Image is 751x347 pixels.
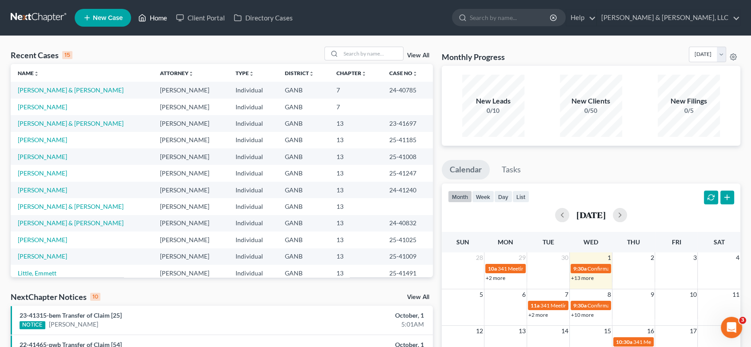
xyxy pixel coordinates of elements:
a: Client Portal [172,10,229,26]
span: 13 [518,326,527,336]
div: NOTICE [20,321,45,329]
span: 341 Meeting for [PERSON_NAME] [540,302,620,309]
td: GANB [278,215,329,231]
a: [PERSON_NAME] [49,320,98,329]
span: Confirmation Hearing for [PERSON_NAME] [587,265,689,272]
td: Individual [228,248,278,265]
td: [PERSON_NAME] [153,99,228,115]
a: [PERSON_NAME] & [PERSON_NAME] [18,86,124,94]
a: Typeunfold_more [236,70,254,76]
div: Recent Cases [11,50,72,60]
td: Individual [228,265,278,281]
td: [PERSON_NAME] [153,165,228,181]
a: Calendar [442,160,490,179]
span: 2 [649,252,655,263]
span: Sun [456,238,469,246]
a: +10 more [571,311,594,318]
div: 10 [90,293,100,301]
input: Search by name... [341,47,403,60]
td: Individual [228,231,278,248]
input: Search by name... [470,9,551,26]
td: 24-41240 [382,182,433,198]
td: 13 [329,265,382,281]
span: 4 [735,252,740,263]
a: Directory Cases [229,10,297,26]
span: 9:30a [573,302,587,309]
td: 25-41185 [382,132,433,148]
td: [PERSON_NAME] [153,265,228,281]
a: [PERSON_NAME] [18,252,67,260]
td: 13 [329,132,382,148]
span: 5 [479,289,484,300]
span: 12 [475,326,484,336]
td: Individual [228,148,278,165]
td: GANB [278,248,329,265]
div: October, 1 [295,311,424,320]
td: Individual [228,132,278,148]
a: Home [134,10,172,26]
a: Chapterunfold_more [336,70,367,76]
td: [PERSON_NAME] [153,148,228,165]
td: 24-40832 [382,215,433,231]
span: Mon [498,238,513,246]
td: Individual [228,82,278,98]
a: [PERSON_NAME] & [PERSON_NAME] [18,120,124,127]
div: New Clients [560,96,622,106]
td: 25-41491 [382,265,433,281]
span: 14 [560,326,569,336]
td: [PERSON_NAME] [153,215,228,231]
td: 24-40785 [382,82,433,98]
td: [PERSON_NAME] [153,82,228,98]
td: 25-41008 [382,148,433,165]
span: Confirmation Hearing for [PERSON_NAME] [587,302,689,309]
span: 9 [649,289,655,300]
td: 13 [329,115,382,132]
a: +2 more [528,311,548,318]
td: GANB [278,99,329,115]
a: Little, Emmett [18,269,56,277]
td: 13 [329,182,382,198]
td: Individual [228,215,278,231]
td: 23-41697 [382,115,433,132]
span: 29 [518,252,527,263]
span: Sat [713,238,724,246]
button: day [494,191,512,203]
span: 17 [688,326,697,336]
h3: Monthly Progress [442,52,505,62]
i: unfold_more [412,71,418,76]
td: GANB [278,165,329,181]
span: 10:30a [616,339,632,345]
td: GANB [278,182,329,198]
td: [PERSON_NAME] [153,248,228,265]
button: list [512,191,529,203]
td: [PERSON_NAME] [153,115,228,132]
td: 13 [329,248,382,265]
td: 25-41247 [382,165,433,181]
a: [PERSON_NAME] [18,103,67,111]
a: 23-41315-bem Transfer of Claim [25] [20,311,122,319]
span: 28 [475,252,484,263]
td: 7 [329,99,382,115]
td: 13 [329,198,382,215]
a: [PERSON_NAME] [18,186,67,194]
td: Individual [228,115,278,132]
span: 15 [603,326,612,336]
td: 13 [329,148,382,165]
a: [PERSON_NAME] [18,153,67,160]
td: [PERSON_NAME] [153,231,228,248]
div: New Leads [462,96,524,106]
td: 25-41009 [382,248,433,265]
span: 9:30a [573,265,587,272]
span: 3 [692,252,697,263]
iframe: Intercom live chat [721,317,742,338]
div: 5:01AM [295,320,424,329]
a: [PERSON_NAME] & [PERSON_NAME] [18,219,124,227]
td: GANB [278,132,329,148]
span: 341 Meeting for [PERSON_NAME] [633,339,713,345]
button: week [472,191,494,203]
td: Individual [228,99,278,115]
td: [PERSON_NAME] [153,198,228,215]
a: [PERSON_NAME] & [PERSON_NAME], LLC [597,10,740,26]
span: Wed [583,238,598,246]
a: Districtunfold_more [285,70,314,76]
